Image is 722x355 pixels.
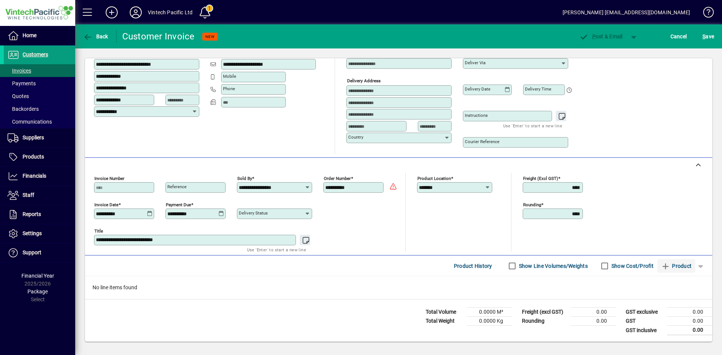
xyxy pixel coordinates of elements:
[4,224,75,243] a: Settings
[122,30,195,42] div: Customer Invoice
[670,30,687,42] span: Cancel
[698,2,713,26] a: Knowledge Base
[579,33,623,39] span: ost & Email
[247,245,306,254] mat-hint: Use 'Enter' to start a new line
[622,317,667,326] td: GST
[4,26,75,45] a: Home
[23,173,46,179] span: Financials
[124,6,148,19] button: Profile
[166,202,191,207] mat-label: Payment due
[465,86,490,92] mat-label: Delivery date
[669,30,689,43] button: Cancel
[467,308,512,317] td: 0.0000 M³
[148,6,193,18] div: Vintech Pacific Ltd
[8,93,29,99] span: Quotes
[563,6,690,18] div: [PERSON_NAME] [EMAIL_ADDRESS][DOMAIN_NAME]
[81,30,110,43] button: Back
[571,317,616,326] td: 0.00
[100,6,124,19] button: Add
[667,308,712,317] td: 0.00
[94,176,124,181] mat-label: Invoice number
[422,317,467,326] td: Total Weight
[571,308,616,317] td: 0.00
[622,308,667,317] td: GST exclusive
[23,211,41,217] span: Reports
[4,167,75,186] a: Financials
[23,32,36,38] span: Home
[417,176,451,181] mat-label: Product location
[4,103,75,115] a: Backorders
[223,74,236,79] mat-label: Mobile
[523,202,541,207] mat-label: Rounding
[610,262,654,270] label: Show Cost/Profit
[702,30,714,42] span: ave
[454,260,492,272] span: Product History
[465,60,485,65] mat-label: Deliver via
[523,176,558,181] mat-label: Freight (excl GST)
[189,46,201,58] button: Copy to Delivery address
[94,228,103,234] mat-label: Title
[23,154,44,160] span: Products
[205,34,215,39] span: NEW
[575,30,626,43] button: Post & Email
[23,249,41,255] span: Support
[503,121,562,130] mat-hint: Use 'Enter' to start a new line
[4,90,75,103] a: Quotes
[8,80,36,86] span: Payments
[23,51,48,57] span: Customers
[518,317,571,326] td: Rounding
[4,115,75,128] a: Communications
[451,259,495,273] button: Product History
[465,113,488,118] mat-label: Instructions
[702,33,705,39] span: S
[21,273,54,279] span: Financial Year
[661,260,692,272] span: Product
[525,86,551,92] mat-label: Delivery time
[517,262,588,270] label: Show Line Volumes/Weights
[4,243,75,262] a: Support
[622,326,667,335] td: GST inclusive
[324,176,351,181] mat-label: Order number
[667,317,712,326] td: 0.00
[4,205,75,224] a: Reports
[701,30,716,43] button: Save
[348,134,363,140] mat-label: Country
[4,186,75,205] a: Staff
[23,134,44,140] span: Suppliers
[23,192,34,198] span: Staff
[4,64,75,77] a: Invoices
[4,148,75,166] a: Products
[4,128,75,147] a: Suppliers
[518,308,571,317] td: Freight (excl GST)
[27,289,48,295] span: Package
[23,230,42,236] span: Settings
[85,276,712,299] div: No line items found
[8,106,39,112] span: Backorders
[167,184,187,189] mat-label: Reference
[465,139,499,144] mat-label: Courier Reference
[4,77,75,90] a: Payments
[8,119,52,125] span: Communications
[239,210,268,216] mat-label: Delivery status
[667,326,712,335] td: 0.00
[94,202,118,207] mat-label: Invoice date
[467,317,512,326] td: 0.0000 Kg
[237,176,252,181] mat-label: Sold by
[75,30,117,43] app-page-header-button: Back
[592,33,596,39] span: P
[657,259,695,273] button: Product
[8,68,31,74] span: Invoices
[83,33,108,39] span: Back
[223,86,235,91] mat-label: Phone
[422,308,467,317] td: Total Volume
